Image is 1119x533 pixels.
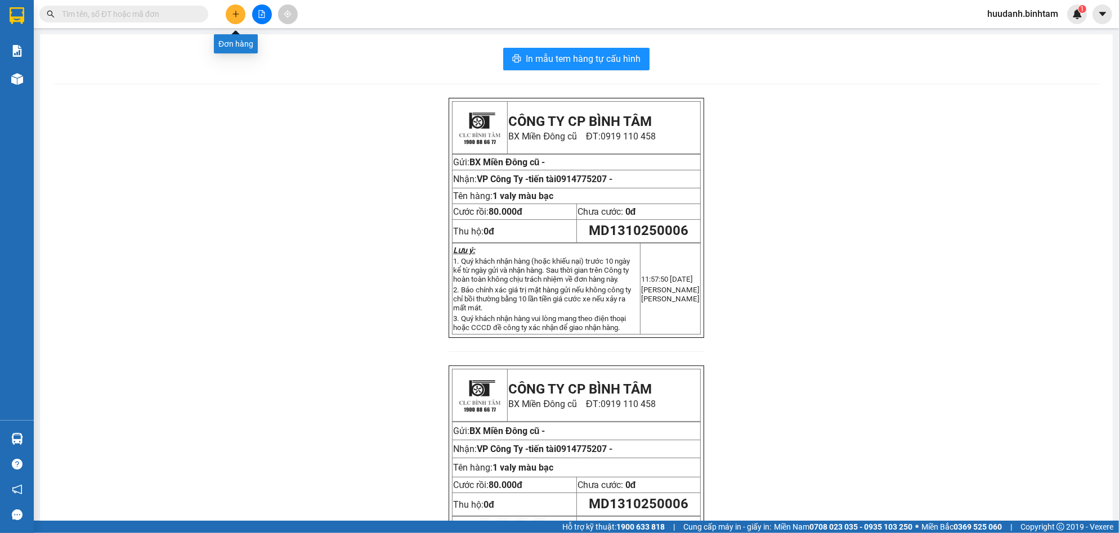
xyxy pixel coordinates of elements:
span: 0914775207 - [108,80,164,91]
span: 0đ [625,206,636,217]
img: logo [454,102,505,153]
span: 0919 110 458 [601,399,656,409]
span: BX Miền Đông cũ ĐT: [508,131,656,142]
span: Thu hộ: [453,499,494,510]
span: huudanh.binhtam [978,7,1067,21]
span: 1. Quý khách nhận hàng (hoặc khiếu nại) trước 10 ngày kể từ ngày gửi và nhận hàng. Sau thời gian ... [453,257,630,283]
img: logo [5,8,38,59]
span: BX Miền Đông cũ ĐT: [40,39,153,61]
span: Gửi: [453,157,469,168]
span: 11:57:50 [DATE] [641,275,693,283]
span: Miền Bắc [921,521,1002,533]
span: 1 valy màu bạc [493,462,553,473]
span: BX Miền Đông cũ - [21,65,96,75]
span: Chưa cước: [578,206,636,217]
img: warehouse-icon [11,73,23,85]
span: | [673,521,675,533]
span: Tên hàng: [453,462,553,473]
span: VP Công Ty - [477,174,612,184]
span: tiến tài [529,444,612,454]
span: Thu hộ: [453,226,494,237]
span: MD1310250006 [589,496,688,512]
span: file-add [258,10,266,18]
span: ⚪️ [915,525,919,529]
button: aim [278,4,298,24]
span: tiến tài [80,80,164,91]
span: 0914775207 - [556,444,612,454]
span: 2. Bảo chính xác giá trị mặt hàng gửi nếu không công ty chỉ bồi thường bằng 10 lần tiền giá cước ... [453,286,631,312]
span: printer [512,54,521,65]
span: Cung cấp máy in - giấy in: [683,521,771,533]
span: tiến tài [529,174,612,184]
span: plus [232,10,240,18]
span: VP Công Ty - [28,80,164,91]
img: logo [454,370,505,421]
span: BX Miền Đông cũ - [469,426,545,436]
span: In mẫu tem hàng tự cấu hình [526,52,641,66]
strong: CÔNG TY CP BÌNH TÂM [40,6,153,38]
button: file-add [252,4,272,24]
span: Cước rồi: [453,480,522,490]
span: Hỗ trợ kỹ thuật: [562,521,665,533]
span: BX Miền Đông cũ ĐT: [508,399,656,409]
input: Tìm tên, số ĐT hoặc mã đơn [62,8,195,20]
button: caret-down [1093,4,1112,24]
span: MD1310250006 [589,223,688,238]
span: copyright [1057,523,1064,531]
span: Miền Nam [774,521,912,533]
span: | [1010,521,1012,533]
span: 3. Quý khách nhận hàng vui lòng mang theo điện thoại hoặc CCCD đề công ty xác nhận để giao nhận h... [453,314,626,332]
strong: CÔNG TY CP BÌNH TÂM [508,381,652,397]
img: warehouse-icon [11,433,23,445]
span: BX Miền Đông cũ - [469,157,545,168]
span: [PERSON_NAME] [PERSON_NAME] [641,286,700,303]
span: caret-down [1098,9,1108,19]
strong: 0đ [484,499,494,510]
span: Tên hàng: [453,191,553,201]
strong: Lưu ý: [453,246,475,255]
span: notification [12,484,23,495]
span: search [47,10,55,18]
span: 80.000đ [489,206,522,217]
span: 1 [1080,5,1084,13]
span: 0919 110 458 [601,131,656,142]
span: 0914775207 - [556,174,612,184]
span: 0919 110 458 [40,39,153,61]
span: Cước rồi: [453,206,522,217]
span: message [12,509,23,520]
span: Nhận: [5,80,164,91]
span: VP Công Ty - [477,444,612,454]
strong: 0đ [484,226,494,237]
strong: CÔNG TY CP BÌNH TÂM [508,114,652,129]
strong: 0369 525 060 [954,522,1002,531]
button: plus [226,4,245,24]
span: Chưa cước: [578,480,636,490]
span: 0đ [625,480,636,490]
span: question-circle [12,459,23,469]
strong: 1900 633 818 [616,522,665,531]
span: 80.000đ [489,480,522,490]
span: Gửi: [453,426,545,436]
sup: 1 [1078,5,1086,13]
img: logo-vxr [10,7,24,24]
button: printerIn mẫu tem hàng tự cấu hình [503,48,650,70]
img: icon-new-feature [1072,9,1082,19]
span: Gửi: [5,65,21,75]
strong: 0708 023 035 - 0935 103 250 [809,522,912,531]
span: Nhận: [453,174,612,184]
span: aim [284,10,292,18]
img: solution-icon [11,45,23,57]
span: Nhận: [453,444,612,454]
span: 1 valy màu bạc [493,191,553,201]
